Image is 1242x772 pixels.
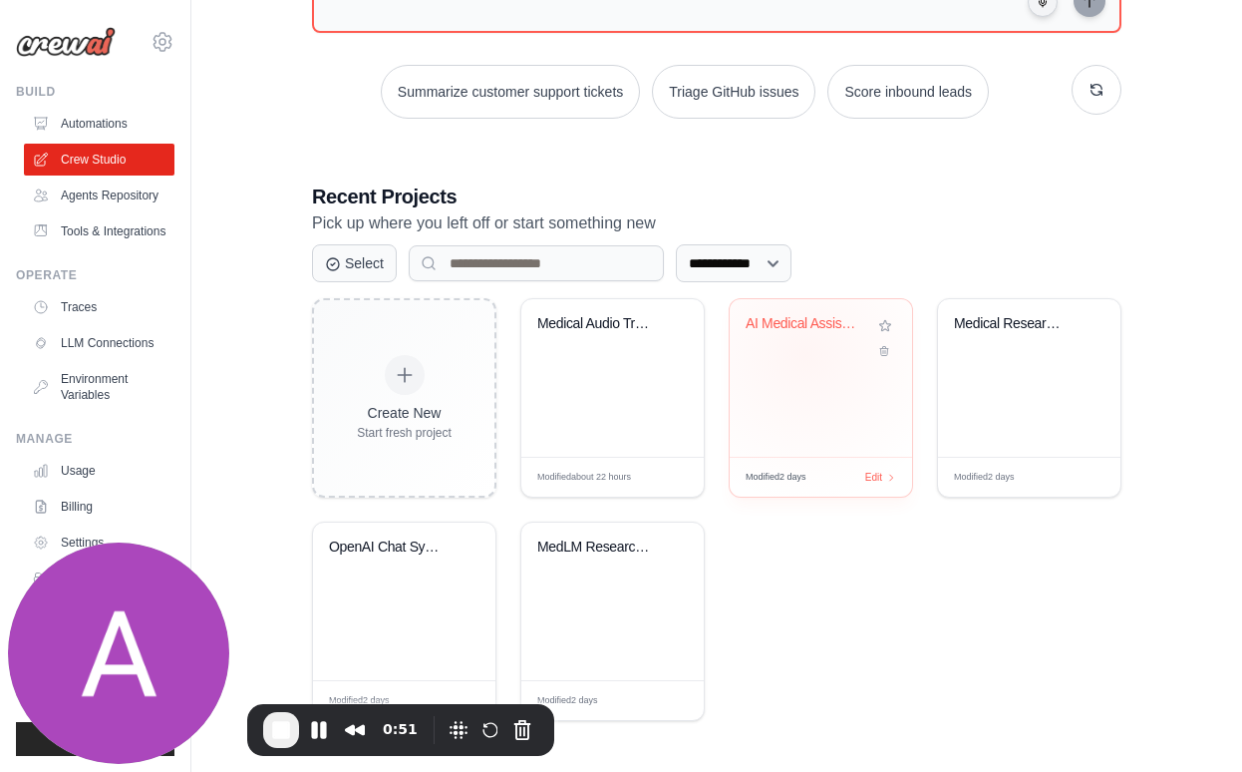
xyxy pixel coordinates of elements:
a: Crew Studio [24,144,174,176]
div: Medical Research Assistant [954,315,1075,333]
p: Pick up where you left off or start something new [312,210,1121,236]
button: Delete project [874,341,896,361]
button: Get new suggestions [1072,65,1121,115]
img: Logo [16,27,116,57]
div: Create New [357,403,452,423]
span: Edit [1074,470,1090,485]
a: Agents Repository [24,180,174,211]
a: Traces [24,291,174,323]
div: Build [16,84,174,100]
a: Settings [24,527,174,559]
span: Modified 2 days [954,471,1015,485]
span: Edit [657,470,674,485]
button: Score inbound leads [827,65,989,119]
span: Edit [865,470,882,485]
button: Triage GitHub issues [652,65,815,119]
span: Edit [657,693,674,708]
div: Medical Audio Transcription System [537,315,658,333]
span: Edit [449,693,466,708]
div: AI Medical Assistant For Charting [746,315,866,333]
div: Manage [16,431,174,447]
div: OpenAI Chat System [329,539,450,557]
button: Summarize customer support tickets [381,65,640,119]
span: Modified 2 days [329,694,390,708]
a: Billing [24,491,174,523]
div: MedLM Research Interface - Vertex AI Medical Research Automation [537,539,658,557]
button: Add to favorites [874,315,896,337]
div: Operate [16,267,174,283]
div: Start fresh project [357,425,452,441]
button: Select [312,244,397,282]
a: Environment Variables [24,363,174,411]
a: LLM Connections [24,327,174,359]
span: Modified 2 days [746,471,806,485]
a: Usage [24,455,174,487]
span: Modified about 22 hours [537,471,631,485]
a: Automations [24,108,174,140]
a: Tools & Integrations [24,215,174,247]
span: Modified 2 days [537,694,598,708]
h3: Recent Projects [312,183,1121,210]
